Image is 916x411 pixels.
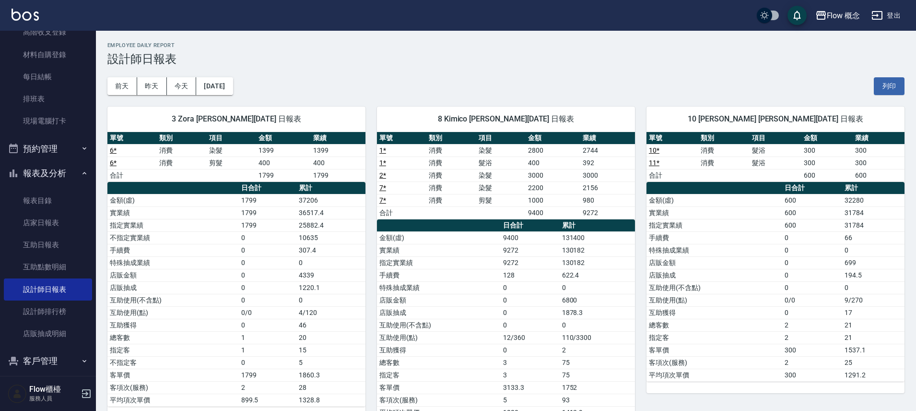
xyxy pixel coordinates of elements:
[501,331,559,344] td: 12/360
[842,219,904,231] td: 31784
[560,356,635,369] td: 75
[782,182,842,194] th: 日合計
[239,344,297,356] td: 1
[377,369,501,381] td: 指定客
[646,369,782,381] td: 平均項次單價
[646,244,782,256] td: 特殊抽成業績
[296,256,365,269] td: 0
[476,181,526,194] td: 染髮
[239,281,297,294] td: 0
[501,231,559,244] td: 9400
[4,212,92,234] a: 店家日報表
[377,294,501,306] td: 店販金額
[842,369,904,381] td: 1291.2
[29,394,78,403] p: 服務人員
[4,136,92,161] button: 預約管理
[853,169,904,181] td: 600
[801,169,853,181] td: 600
[842,306,904,319] td: 17
[580,144,635,157] td: 2744
[842,206,904,219] td: 31784
[501,244,559,256] td: 9272
[782,244,842,256] td: 0
[782,344,842,356] td: 300
[296,269,365,281] td: 4339
[501,256,559,269] td: 9272
[107,52,904,66] h3: 設計師日報表
[782,294,842,306] td: 0/0
[239,219,297,231] td: 1799
[296,194,365,206] td: 37206
[842,244,904,256] td: 0
[107,256,239,269] td: 特殊抽成業績
[426,181,476,194] td: 消費
[239,231,297,244] td: 0
[296,244,365,256] td: 307.4
[750,132,801,145] th: 項目
[256,169,311,181] td: 1799
[239,381,297,394] td: 2
[377,344,501,356] td: 互助獲得
[239,256,297,269] td: 0
[107,344,239,356] td: 指定客
[377,331,501,344] td: 互助使用(點)
[4,161,92,186] button: 報表及分析
[646,206,782,219] td: 實業績
[526,132,580,145] th: 金額
[388,114,623,124] span: 8 Kimico [PERSON_NAME][DATE] 日報表
[782,319,842,331] td: 2
[658,114,893,124] span: 10 [PERSON_NAME] [PERSON_NAME][DATE] 日報表
[107,132,365,182] table: a dense table
[501,269,559,281] td: 128
[842,319,904,331] td: 21
[560,244,635,256] td: 130182
[476,157,526,169] td: 髮浴
[107,381,239,394] td: 客項次(服務)
[853,144,904,157] td: 300
[842,269,904,281] td: 194.5
[580,194,635,206] td: 980
[311,132,365,145] th: 業績
[842,294,904,306] td: 9/270
[476,144,526,157] td: 染髮
[782,356,842,369] td: 2
[782,219,842,231] td: 600
[526,181,580,194] td: 2200
[107,319,239,331] td: 互助獲得
[107,231,239,244] td: 不指定實業績
[296,319,365,331] td: 46
[311,157,365,169] td: 400
[782,194,842,206] td: 600
[501,394,559,406] td: 5
[157,132,206,145] th: 類別
[4,110,92,132] a: 現場電腦打卡
[853,132,904,145] th: 業績
[526,169,580,181] td: 3000
[646,169,698,181] td: 合計
[296,381,365,394] td: 28
[377,244,501,256] td: 實業績
[646,194,782,206] td: 金額(虛)
[296,231,365,244] td: 10635
[4,190,92,212] a: 報表目錄
[646,231,782,244] td: 手續費
[750,157,801,169] td: 髮浴
[4,66,92,88] a: 每日結帳
[580,206,635,219] td: 9272
[580,132,635,145] th: 業績
[560,219,635,232] th: 累計
[580,157,635,169] td: 392
[256,132,311,145] th: 金額
[377,206,426,219] td: 合計
[842,256,904,269] td: 699
[787,6,807,25] button: save
[526,206,580,219] td: 9400
[782,369,842,381] td: 300
[377,281,501,294] td: 特殊抽成業績
[476,169,526,181] td: 染髮
[426,169,476,181] td: 消費
[801,157,853,169] td: 300
[501,344,559,356] td: 0
[107,269,239,281] td: 店販金額
[107,356,239,369] td: 不指定客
